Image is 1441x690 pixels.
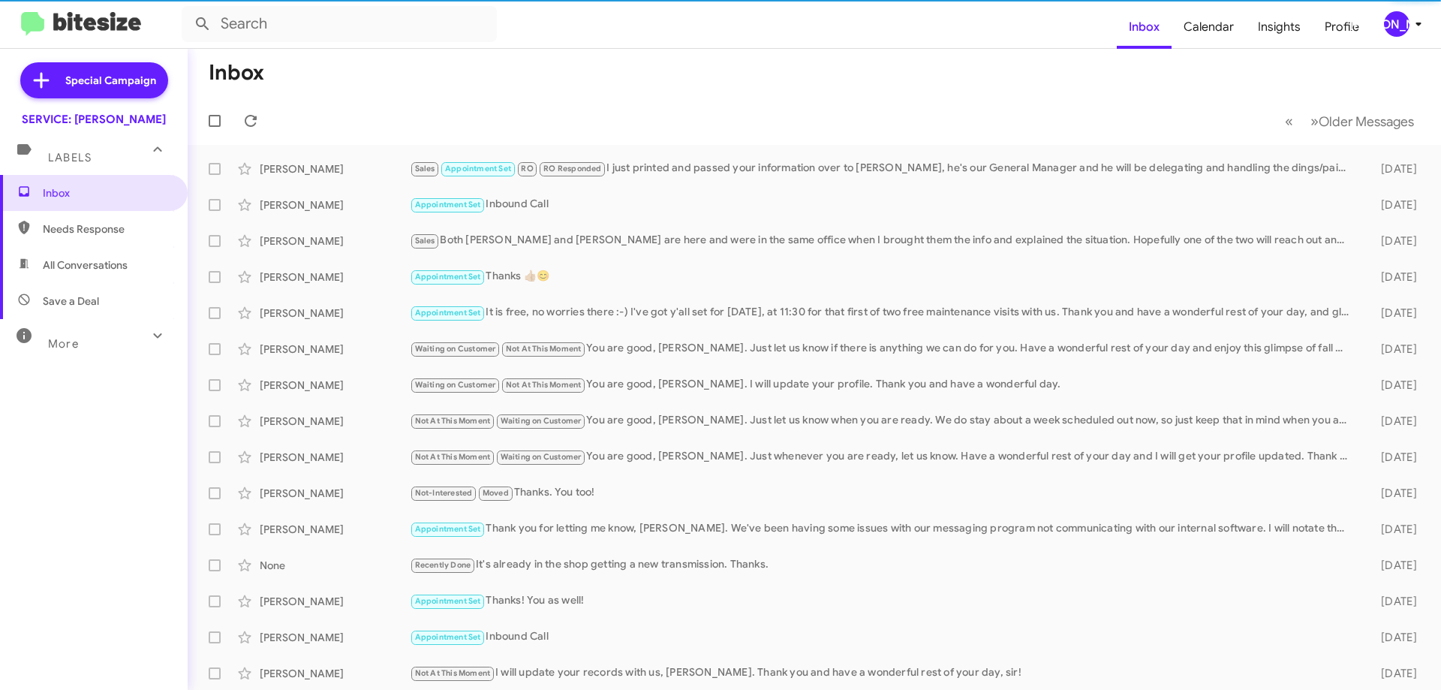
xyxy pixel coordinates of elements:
span: Sales [415,236,435,246]
span: Waiting on Customer [501,416,582,426]
div: You are good, [PERSON_NAME]. I will update your profile. Thank you and have a wonderful day. [410,376,1357,393]
span: Waiting on Customer [501,452,582,462]
div: [DATE] [1357,522,1429,537]
div: [DATE] [1357,630,1429,645]
span: RO Responded [543,164,601,173]
button: Next [1301,106,1423,137]
span: » [1310,112,1319,131]
div: [DATE] [1357,270,1429,285]
span: Not At This Moment [415,452,491,462]
input: Search [182,6,497,42]
div: You are good, [PERSON_NAME]. Just let us know when you are ready. We do stay about a week schedul... [410,412,1357,429]
div: [PERSON_NAME] [260,414,410,429]
span: Moved [483,488,509,498]
span: Labels [48,151,92,164]
div: [DATE] [1357,342,1429,357]
nav: Page navigation example [1277,106,1423,137]
span: Appointment Set [415,200,481,209]
div: [PERSON_NAME] [260,522,410,537]
div: [PERSON_NAME] [260,234,410,249]
span: « [1285,112,1293,131]
span: All Conversations [43,258,128,273]
div: Thank you for letting me know, [PERSON_NAME]. We've been having some issues with our messaging pr... [410,520,1357,538]
button: [PERSON_NAME] [1371,11,1424,37]
div: Inbound Call [410,628,1357,646]
span: Appointment Set [445,164,511,173]
div: You are good, [PERSON_NAME]. Just whenever you are ready, let us know. Have a wonderful rest of y... [410,448,1357,466]
div: It is free, no worries there :-) I've got y'all set for [DATE], at 11:30 for that first of two fr... [410,304,1357,321]
span: Not-Interested [415,488,473,498]
div: [DATE] [1357,161,1429,176]
div: [PERSON_NAME] [260,594,410,609]
a: Inbox [1117,5,1172,49]
span: Appointment Set [415,596,481,606]
div: Inbound Call [410,196,1357,213]
span: Save a Deal [43,294,99,309]
div: [DATE] [1357,450,1429,465]
div: I will update your records with us, [PERSON_NAME]. Thank you and have a wonderful rest of your da... [410,664,1357,682]
div: [PERSON_NAME] [260,161,410,176]
span: Appointment Set [415,272,481,282]
div: Thanks. You too! [410,484,1357,502]
div: It's already in the shop getting a new transmission. Thanks. [410,556,1357,574]
div: [DATE] [1357,197,1429,212]
div: Thanks 👍🏼😊 [410,268,1357,285]
a: Profile [1313,5,1371,49]
span: Recently Done [415,560,471,570]
div: [DATE] [1357,666,1429,681]
div: Thanks! You as well! [410,592,1357,610]
div: [PERSON_NAME] [260,342,410,357]
span: Needs Response [43,221,170,237]
a: Special Campaign [20,62,168,98]
button: Previous [1276,106,1302,137]
span: Waiting on Customer [415,380,496,390]
span: Waiting on Customer [415,344,496,354]
a: Calendar [1172,5,1246,49]
div: None [260,558,410,573]
div: [PERSON_NAME] [260,306,410,321]
div: [DATE] [1357,378,1429,393]
div: Both [PERSON_NAME] and [PERSON_NAME] are here and were in the same office when I brought them the... [410,232,1357,249]
div: [DATE] [1357,486,1429,501]
div: [PERSON_NAME] [260,630,410,645]
div: [PERSON_NAME] [260,378,410,393]
div: I just printed and passed your information over to [PERSON_NAME], he's our General Manager and he... [410,160,1357,177]
h1: Inbox [209,61,264,85]
span: Not At This Moment [506,380,582,390]
div: You are good, [PERSON_NAME]. Just let us know if there is anything we can do for you. Have a wond... [410,340,1357,357]
div: [PERSON_NAME] [260,450,410,465]
div: [PERSON_NAME] [1384,11,1409,37]
span: Not At This Moment [415,668,491,678]
div: [DATE] [1357,414,1429,429]
span: Not At This Moment [506,344,582,354]
div: [PERSON_NAME] [260,270,410,285]
span: RO [521,164,533,173]
div: SERVICE: [PERSON_NAME] [22,112,166,127]
span: Sales [415,164,435,173]
div: [DATE] [1357,234,1429,249]
span: Special Campaign [65,73,156,88]
a: Insights [1246,5,1313,49]
span: Appointment Set [415,524,481,534]
span: Appointment Set [415,632,481,642]
div: [DATE] [1357,594,1429,609]
span: Inbox [43,185,170,200]
span: Not At This Moment [415,416,491,426]
div: [PERSON_NAME] [260,666,410,681]
div: [DATE] [1357,306,1429,321]
span: Older Messages [1319,113,1414,130]
span: Appointment Set [415,308,481,318]
div: [PERSON_NAME] [260,197,410,212]
div: [DATE] [1357,558,1429,573]
div: [PERSON_NAME] [260,486,410,501]
span: More [48,337,79,351]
